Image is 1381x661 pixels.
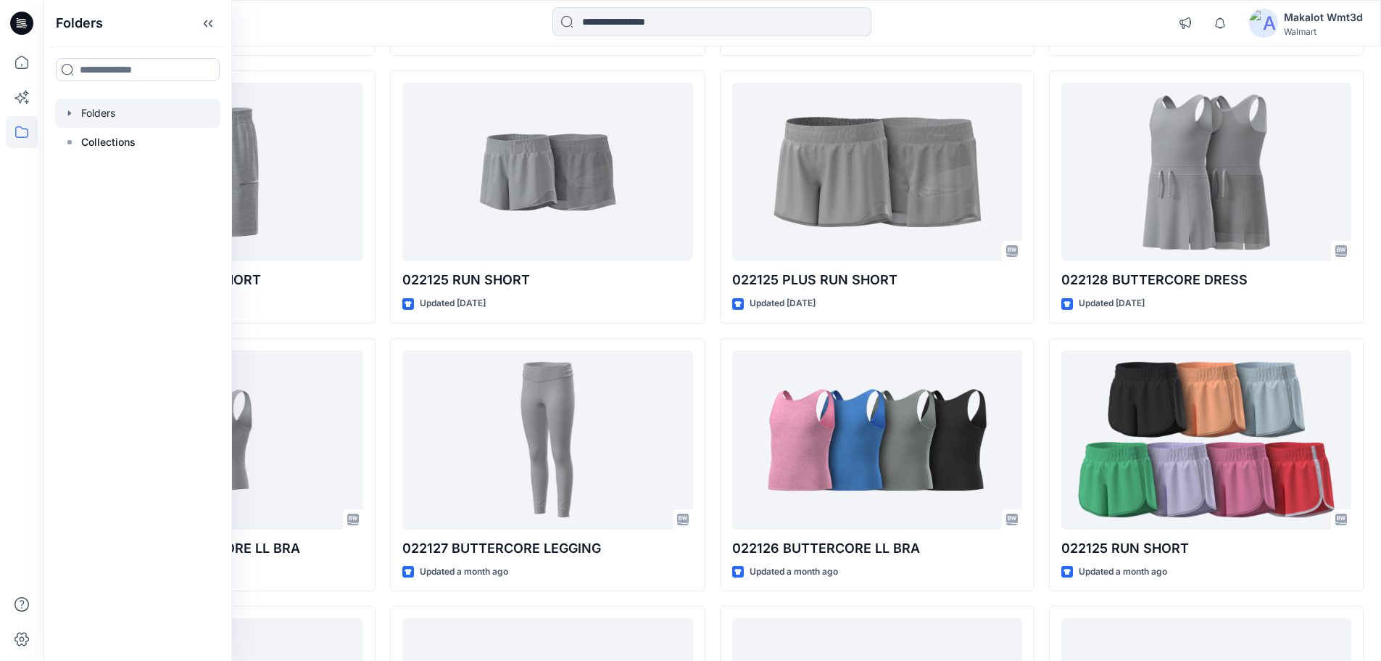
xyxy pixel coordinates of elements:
[1079,564,1167,580] p: Updated a month ago
[1061,270,1351,290] p: 022128 BUTTERCORE DRESS
[81,134,136,151] p: Collections
[1061,538,1351,559] p: 022125 RUN SHORT
[1079,296,1145,311] p: Updated [DATE]
[402,270,692,290] p: 022125 RUN SHORT
[1249,9,1278,38] img: avatar
[1284,26,1363,37] div: Walmart
[1284,9,1363,26] div: Makalot Wmt3d
[750,564,838,580] p: Updated a month ago
[402,350,692,530] a: 022127 BUTTERCORE LEGGING
[1061,83,1351,262] a: 022128 BUTTERCORE DRESS
[402,83,692,262] a: 022125 RUN SHORT
[402,538,692,559] p: 022127 BUTTERCORE LEGGING
[1061,350,1351,530] a: 022125 RUN SHORT
[732,83,1022,262] a: 022125 PLUS RUN SHORT
[420,564,508,580] p: Updated a month ago
[750,296,816,311] p: Updated [DATE]
[420,296,486,311] p: Updated [DATE]
[732,350,1022,530] a: 022126 BUTTERCORE LL BRA
[732,538,1022,559] p: 022126 BUTTERCORE LL BRA
[732,270,1022,290] p: 022125 PLUS RUN SHORT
